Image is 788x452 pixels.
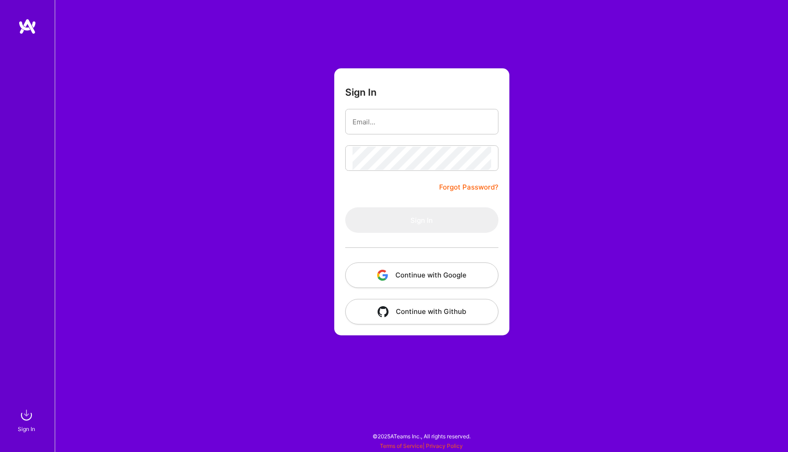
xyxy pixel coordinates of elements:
[55,425,788,447] div: © 2025 ATeams Inc., All rights reserved.
[353,110,491,134] input: Email...
[17,406,36,424] img: sign in
[426,442,463,449] a: Privacy Policy
[18,424,35,434] div: Sign In
[378,306,389,317] img: icon
[377,270,388,281] img: icon
[345,207,498,233] button: Sign In
[18,18,36,35] img: logo
[380,442,463,449] span: |
[380,442,423,449] a: Terms of Service
[439,182,498,193] a: Forgot Password?
[345,299,498,324] button: Continue with Github
[345,87,377,98] h3: Sign In
[345,262,498,288] button: Continue with Google
[19,406,36,434] a: sign inSign In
